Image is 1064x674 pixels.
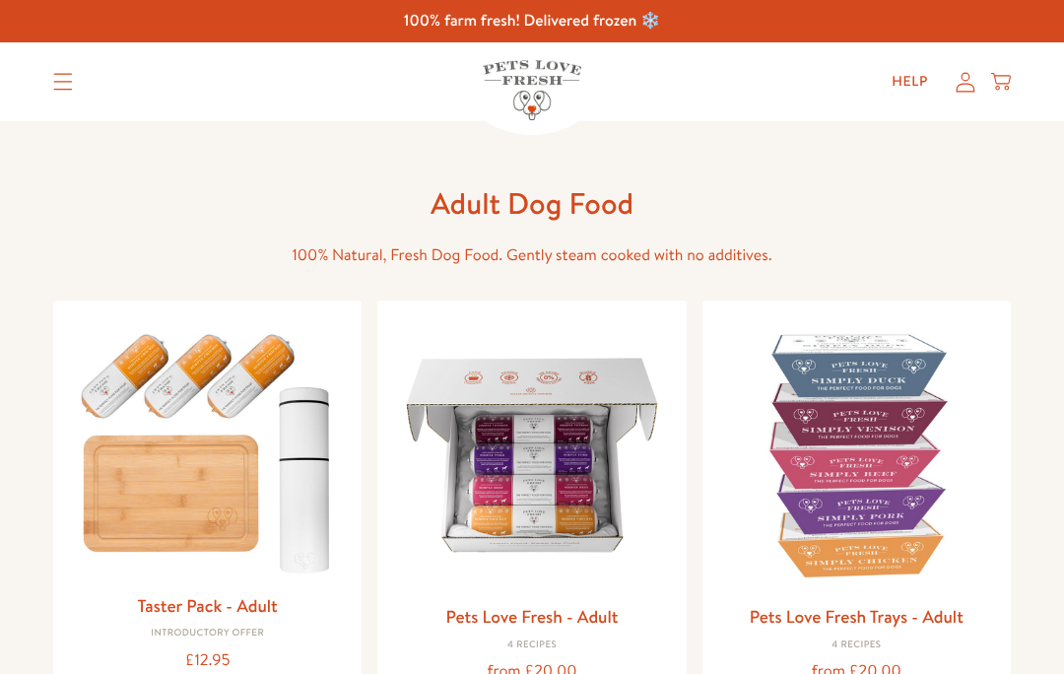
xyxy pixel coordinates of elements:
img: Pets Love Fresh [483,60,581,120]
h1: Adult Dog Food [217,184,847,223]
img: Pets Love Fresh Trays - Adult [718,316,995,593]
div: 4 Recipes [718,640,995,651]
div: 4 Recipes [393,640,670,651]
span: 100% Natural, Fresh Dog Food. Gently steam cooked with no additives. [292,244,771,266]
summary: Translation missing: en.sections.header.menu [37,57,89,106]
img: Pets Love Fresh - Adult [393,316,670,593]
div: £12.95 [69,647,346,674]
a: Help [876,62,944,101]
a: Taster Pack - Adult [138,593,278,618]
a: Pets Love Fresh Trays - Adult [750,604,964,629]
a: Pets Love Fresh - Adult [445,604,618,629]
div: Introductory Offer [69,628,346,640]
img: Taster Pack - Adult [69,316,346,582]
